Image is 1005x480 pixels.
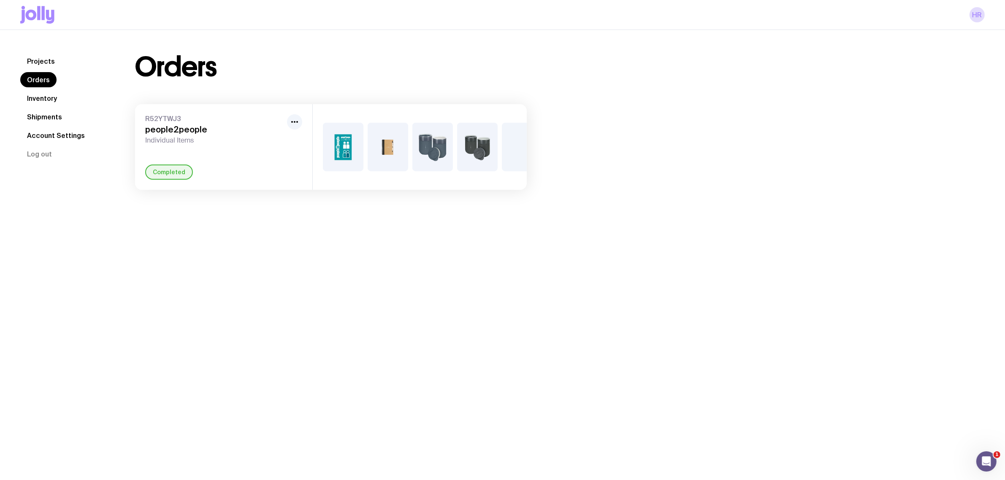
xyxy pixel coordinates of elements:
a: HR [970,7,985,22]
iframe: Intercom live chat [976,451,997,472]
div: Completed [145,164,193,180]
span: 1 [994,451,1000,458]
span: R52YTWJ3 [145,114,284,123]
span: Individual Items [145,136,284,145]
h3: people2people [145,124,284,135]
a: Account Settings [20,128,92,143]
h1: Orders [135,54,217,81]
a: Orders [20,72,57,87]
a: Projects [20,54,62,69]
a: Inventory [20,91,64,106]
a: Shipments [20,109,69,124]
button: Log out [20,146,59,162]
